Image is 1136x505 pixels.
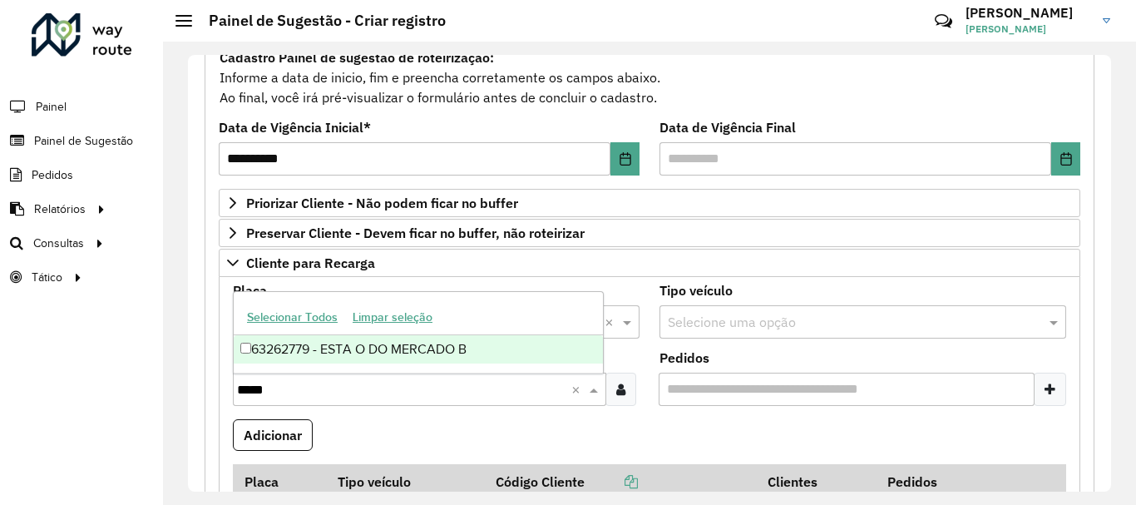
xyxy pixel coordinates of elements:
ng-dropdown-panel: Options list [233,291,604,374]
th: Código Cliente [485,464,757,499]
span: Preservar Cliente - Devem ficar no buffer, não roteirizar [246,226,585,240]
label: Data de Vigência Final [659,117,796,137]
strong: Cadastro Painel de sugestão de roteirização: [220,49,494,66]
a: Preservar Cliente - Devem ficar no buffer, não roteirizar [219,219,1080,247]
span: Tático [32,269,62,286]
h2: Painel de Sugestão - Criar registro [192,12,446,30]
button: Choose Date [1051,142,1080,176]
a: Priorizar Cliente - Não podem ficar no buffer [219,189,1080,217]
div: Informe a data de inicio, fim e preencha corretamente os campos abaixo. Ao final, você irá pré-vi... [219,47,1080,108]
span: Consultas [33,235,84,252]
button: Choose Date [610,142,640,176]
span: Clear all [571,379,585,399]
span: Relatórios [34,201,86,218]
button: Adicionar [233,419,313,451]
span: Painel [36,98,67,116]
a: Copiar [585,473,638,490]
th: Tipo veículo [327,464,485,499]
a: Cliente para Recarga [219,249,1080,277]
div: 63262779 - ESTA O DO MERCADO B [234,335,603,364]
span: [PERSON_NAME] [966,22,1090,37]
span: Clear all [605,312,619,332]
a: Contato Rápido [926,3,961,39]
button: Selecionar Todos [240,304,345,330]
span: Cliente para Recarga [246,256,375,270]
span: Priorizar Cliente - Não podem ficar no buffer [246,196,518,210]
label: Data de Vigência Inicial [219,117,371,137]
button: Limpar seleção [345,304,440,330]
span: Pedidos [32,166,73,184]
label: Tipo veículo [659,280,733,300]
label: Pedidos [659,348,709,368]
th: Clientes [756,464,876,499]
h3: [PERSON_NAME] [966,5,1090,21]
label: Placa [233,280,267,300]
th: Pedidos [876,464,995,499]
span: Painel de Sugestão [34,132,133,150]
th: Placa [233,464,327,499]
